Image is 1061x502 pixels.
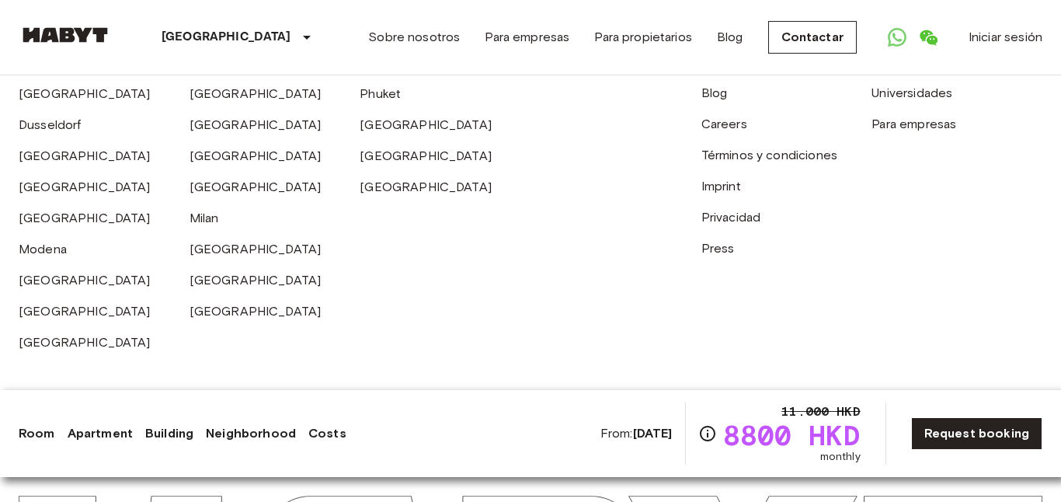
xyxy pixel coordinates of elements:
[19,304,151,319] a: [GEOGRAPHIC_DATA]
[701,241,735,256] a: Press
[19,117,82,132] a: Dusseldorf
[19,242,67,256] a: Modena
[368,28,460,47] a: Sobre nosotros
[190,242,322,256] a: [GEOGRAPHIC_DATA]
[145,424,193,443] a: Building
[19,148,151,163] a: [GEOGRAPHIC_DATA]
[701,85,728,100] a: Blog
[485,28,569,47] a: Para empresas
[911,417,1042,450] a: Request booking
[308,424,346,443] a: Costs
[781,403,861,421] span: 11.000 HKD
[820,449,861,465] span: monthly
[969,28,1042,47] a: Iniciar sesión
[19,86,151,101] a: [GEOGRAPHIC_DATA]
[190,86,322,101] a: [GEOGRAPHIC_DATA]
[698,424,717,443] svg: Check cost overview for full price breakdown. Please note that discounts apply to new joiners onl...
[19,424,55,443] a: Room
[360,148,492,163] a: [GEOGRAPHIC_DATA]
[190,117,322,132] a: [GEOGRAPHIC_DATA]
[701,117,747,131] a: Careers
[190,180,322,194] a: [GEOGRAPHIC_DATA]
[701,210,761,225] a: Privacidad
[882,22,913,53] a: Open WhatsApp
[19,27,112,43] img: Habyt
[768,21,857,54] a: Contactar
[360,86,401,101] a: Phuket
[19,335,151,350] a: [GEOGRAPHIC_DATA]
[701,179,741,193] a: Imprint
[162,28,291,47] p: [GEOGRAPHIC_DATA]
[723,421,861,449] span: 8800 HKD
[19,211,151,225] a: [GEOGRAPHIC_DATA]
[913,22,944,53] a: Open WeChat
[701,148,837,162] a: Términos y condiciones
[360,117,492,132] a: [GEOGRAPHIC_DATA]
[190,273,322,288] a: [GEOGRAPHIC_DATA]
[871,85,952,100] a: Universidades
[19,180,151,194] a: [GEOGRAPHIC_DATA]
[633,426,673,441] b: [DATE]
[594,28,692,47] a: Para propietarios
[206,424,296,443] a: Neighborhood
[19,273,151,288] a: [GEOGRAPHIC_DATA]
[190,148,322,163] a: [GEOGRAPHIC_DATA]
[600,425,673,442] span: From:
[190,304,322,319] a: [GEOGRAPHIC_DATA]
[68,424,133,443] a: Apartment
[190,211,219,225] a: Milan
[360,180,492,194] a: [GEOGRAPHIC_DATA]
[717,28,743,47] a: Blog
[871,117,956,131] a: Para empresas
